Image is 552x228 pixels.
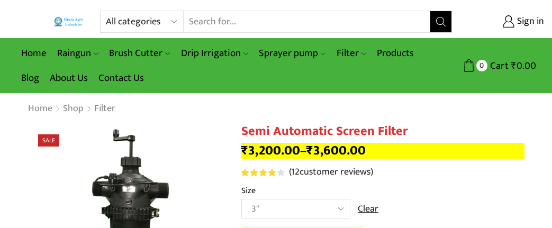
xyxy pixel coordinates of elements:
label: Size [241,185,256,197]
a: About Us [44,66,93,90]
a: (12customer reviews) [289,166,373,179]
a: Raingun [52,41,104,66]
bdi: 3,200.00 [241,140,300,161]
a: Filter [331,41,372,66]
span: ₹ [511,58,517,74]
bdi: 0.00 [511,58,536,74]
a: Sprayer pump [254,41,331,66]
span: 0 [476,60,487,71]
a: Clear options [358,203,378,216]
bdi: 3,600.00 [306,140,366,161]
span: 12 [291,164,300,180]
button: Search button [430,11,451,32]
a: Home [16,41,52,66]
a: Filter [94,102,116,116]
span: Cart [487,59,509,73]
a: Contact Us [93,66,149,90]
span: ₹ [306,140,313,161]
div: Rated 3.92 out of 5 [241,169,284,176]
a: Home [28,102,53,116]
a: Sign in [468,12,544,31]
span: 12 [241,169,286,176]
a: Blog [16,66,44,90]
span: Rated out of 5 based on customer ratings [241,169,275,176]
a: Drip Irrigation [176,41,254,66]
a: Shop [62,102,84,116]
a: Brush Cutter [104,41,175,66]
a: Products [372,41,419,66]
input: Search for... [184,11,430,32]
p: – [241,143,525,159]
span: Sign in [514,15,544,29]
span: Sale [38,134,59,147]
nav: Breadcrumb [28,102,116,116]
span: ₹ [241,140,248,161]
h1: Semi Automatic Screen Filter [241,124,525,139]
a: 0 Cart ₹0.00 [463,56,536,76]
